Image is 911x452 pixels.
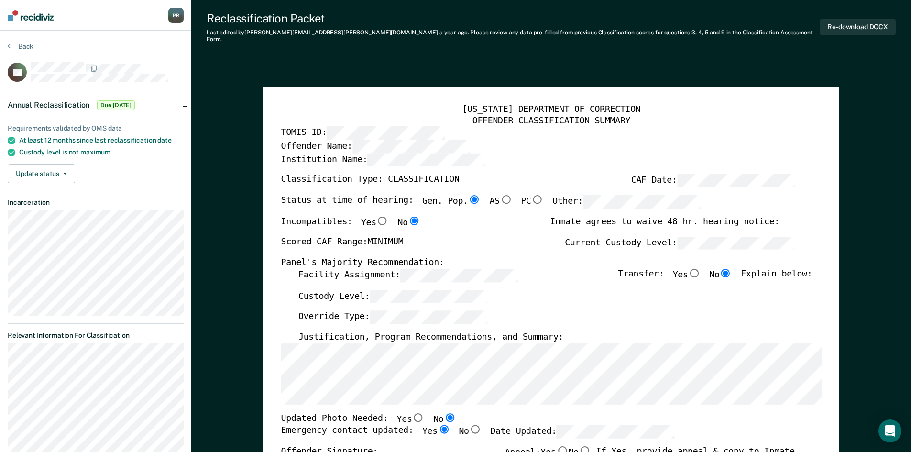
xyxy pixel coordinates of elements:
[207,11,820,25] div: Reclassification Packet
[531,195,543,204] input: PC
[19,136,184,144] div: At least 12 months since last reclassification
[281,257,794,269] div: Panel's Majority Recommendation:
[8,10,54,21] img: Recidiviz
[437,425,450,434] input: Yes
[400,268,518,282] input: Facility Assignment:
[281,425,674,446] div: Emergency contact updated:
[468,195,480,204] input: Gen. Pop.
[469,425,481,434] input: No
[8,198,184,207] dt: Incarceration
[8,42,33,51] button: Back
[168,8,184,23] button: PR
[281,174,459,187] label: Classification Type: CLASSIFICATION
[550,216,795,236] div: Inmate agrees to waive 48 hr. hearing notice: __
[677,174,794,187] input: CAF Date:
[370,289,487,303] input: Custody Level:
[396,413,424,425] label: Yes
[327,126,444,140] input: TOMIS ID:
[8,124,184,132] div: Requirements validated by OMS data
[376,216,388,225] input: Yes
[97,100,135,110] span: Due [DATE]
[397,216,420,229] label: No
[672,268,700,282] label: Yes
[459,425,482,439] label: No
[490,425,674,439] label: Date Updated:
[370,310,487,324] input: Override Type:
[439,29,468,36] span: a year ago
[352,140,470,153] input: Offender Name:
[281,153,485,166] label: Institution Name:
[298,268,517,282] label: Facility Assignment:
[281,126,444,140] label: TOMIS ID:
[688,268,700,277] input: Yes
[677,236,794,250] input: Current Custody Level:
[281,413,456,425] div: Updated Photo Needed:
[618,268,812,289] div: Transfer: Explain below:
[367,153,485,166] input: Institution Name:
[556,425,674,439] input: Date Updated:
[19,148,184,156] div: Custody level is not
[298,310,487,324] label: Override Type:
[281,195,701,216] div: Status at time of hearing:
[281,115,822,127] div: OFFENDER CLASSIFICATION SUMMARY
[565,236,795,250] label: Current Custody Level:
[489,195,512,209] label: AS
[80,148,110,156] span: maximum
[281,216,420,236] div: Incompatibles:
[407,216,420,225] input: No
[499,195,512,204] input: AS
[298,289,487,303] label: Custody Level:
[281,140,470,153] label: Offender Name:
[719,268,732,277] input: No
[207,29,820,43] div: Last edited by [PERSON_NAME][EMAIL_ADDRESS][PERSON_NAME][DOMAIN_NAME] . Please review any data pr...
[281,104,822,115] div: [US_STATE] DEPARTMENT OF CORRECTION
[631,174,794,187] label: CAF Date:
[361,216,388,229] label: Yes
[422,425,450,439] label: Yes
[443,413,456,421] input: No
[157,136,171,144] span: date
[521,195,544,209] label: PC
[709,268,732,282] label: No
[878,419,901,442] div: Open Intercom Messenger
[281,236,403,250] label: Scored CAF Range: MINIMUM
[412,413,424,421] input: Yes
[422,195,480,209] label: Gen. Pop.
[168,8,184,23] div: P R
[433,413,456,425] label: No
[820,19,896,35] button: Re-download DOCX
[8,164,75,183] button: Update status
[8,100,89,110] span: Annual Reclassification
[298,331,563,343] label: Justification, Program Recommendations, and Summary:
[8,331,184,340] dt: Relevant Information For Classification
[552,195,701,209] label: Other:
[583,195,701,209] input: Other:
